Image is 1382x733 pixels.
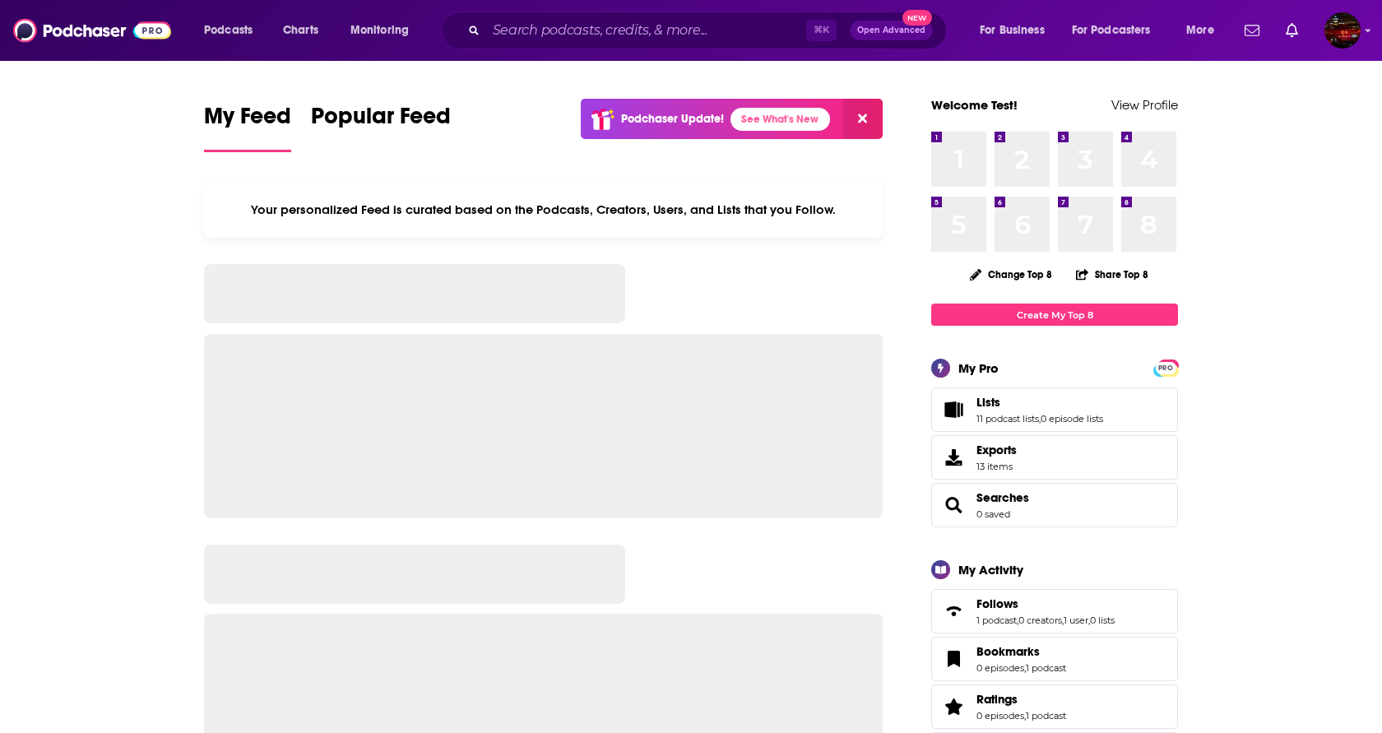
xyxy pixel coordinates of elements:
span: Exports [976,443,1017,457]
a: View Profile [1111,97,1178,113]
a: 1 user [1064,615,1088,626]
span: Bookmarks [931,637,1178,681]
a: Show notifications dropdown [1279,16,1305,44]
button: open menu [192,17,274,44]
a: Exports [931,435,1178,480]
a: 0 episode lists [1041,413,1103,424]
a: Welcome Test! [931,97,1018,113]
span: , [1024,710,1026,721]
a: 0 lists [1090,615,1115,626]
a: Follows [937,600,970,623]
span: My Feed [204,102,291,140]
a: 0 creators [1018,615,1062,626]
a: Create My Top 8 [931,304,1178,326]
a: Popular Feed [311,102,451,152]
span: Searches [931,483,1178,527]
a: 0 episodes [976,662,1024,674]
button: open menu [1175,17,1235,44]
a: Bookmarks [976,644,1066,659]
img: Podchaser - Follow, Share and Rate Podcasts [13,15,171,46]
a: 1 podcast [1026,662,1066,674]
button: open menu [1061,17,1175,44]
button: open menu [339,17,430,44]
a: Searches [937,494,970,517]
a: Searches [976,490,1029,505]
span: ⌘ K [806,20,837,41]
img: User Profile [1324,12,1361,49]
span: Logged in as SamTest2341 [1324,12,1361,49]
div: My Activity [958,562,1023,578]
a: Show notifications dropdown [1238,16,1266,44]
span: New [902,10,932,26]
button: open menu [968,17,1065,44]
span: Exports [937,446,970,469]
span: For Podcasters [1072,19,1151,42]
p: Podchaser Update! [621,112,724,126]
span: Charts [283,19,318,42]
span: , [1062,615,1064,626]
a: Lists [937,398,970,421]
span: For Business [980,19,1045,42]
span: Ratings [976,692,1018,707]
span: 13 items [976,461,1017,472]
button: Share Top 8 [1075,258,1149,290]
div: Your personalized Feed is curated based on the Podcasts, Creators, Users, and Lists that you Follow. [204,182,883,238]
a: 0 saved [976,508,1010,520]
a: Ratings [976,692,1066,707]
a: See What's New [730,108,830,131]
button: Open AdvancedNew [850,21,933,40]
a: Bookmarks [937,647,970,670]
span: More [1186,19,1214,42]
a: 0 episodes [976,710,1024,721]
span: Popular Feed [311,102,451,140]
span: Monitoring [350,19,409,42]
span: Follows [976,596,1018,611]
span: Podcasts [204,19,253,42]
span: Open Advanced [857,26,925,35]
a: My Feed [204,102,291,152]
input: Search podcasts, credits, & more... [486,17,806,44]
a: 11 podcast lists [976,413,1039,424]
a: 1 podcast [1026,710,1066,721]
div: My Pro [958,360,999,376]
a: Charts [272,17,328,44]
a: PRO [1156,361,1176,373]
span: Bookmarks [976,644,1040,659]
span: Lists [976,395,1000,410]
button: Change Top 8 [960,264,1062,285]
a: Lists [976,395,1103,410]
a: Follows [976,596,1115,611]
span: Lists [931,387,1178,432]
span: Ratings [931,684,1178,729]
span: Follows [931,589,1178,633]
a: Ratings [937,695,970,718]
span: , [1017,615,1018,626]
span: , [1039,413,1041,424]
a: 1 podcast [976,615,1017,626]
button: Show profile menu [1324,12,1361,49]
div: Search podcasts, credits, & more... [457,12,962,49]
span: PRO [1156,362,1176,374]
span: , [1024,662,1026,674]
span: , [1088,615,1090,626]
